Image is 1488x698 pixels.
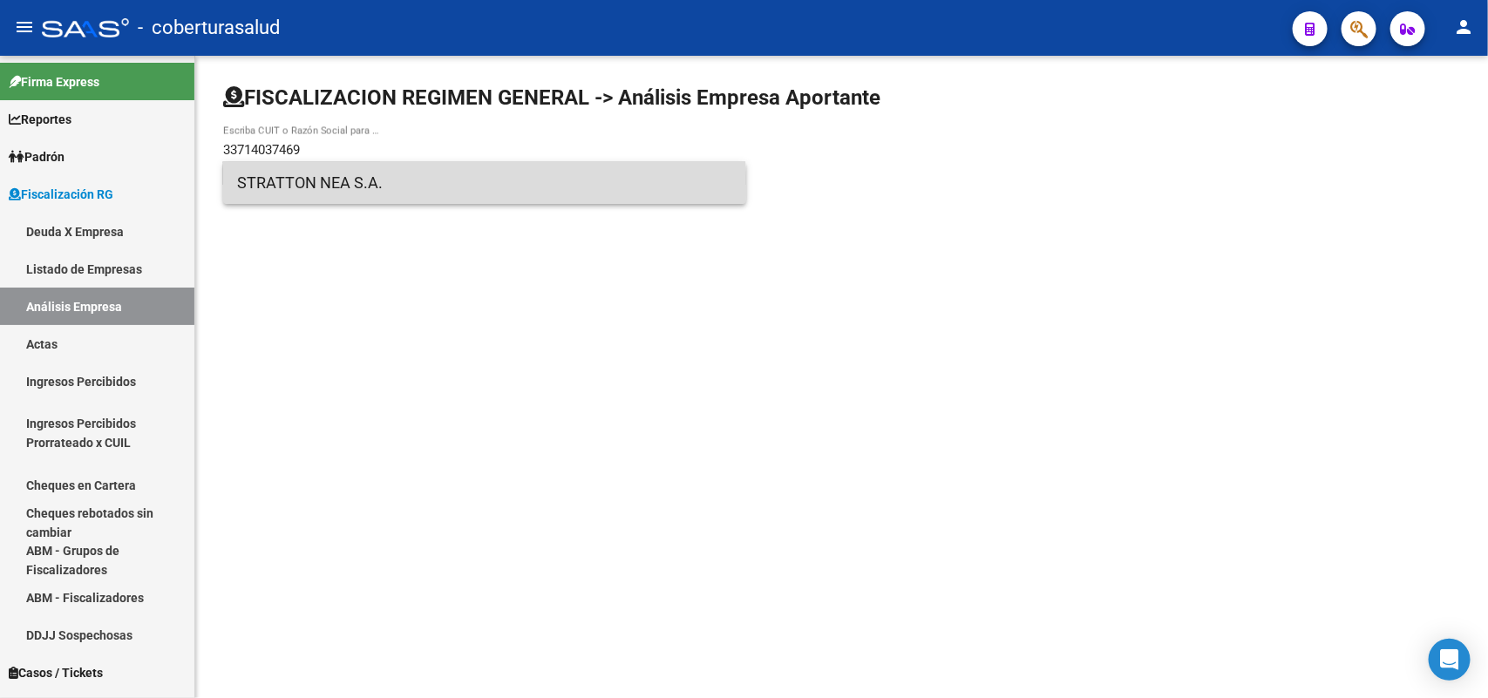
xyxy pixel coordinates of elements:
span: STRATTON NEA S.A. [237,162,732,204]
mat-icon: person [1453,17,1474,37]
span: - coberturasalud [138,9,280,47]
h1: FISCALIZACION REGIMEN GENERAL -> Análisis Empresa Aportante [223,84,880,112]
span: Casos / Tickets [9,663,103,682]
span: Fiscalización RG [9,185,113,204]
span: Firma Express [9,72,99,91]
span: Padrón [9,147,65,166]
span: Reportes [9,110,71,129]
div: Open Intercom Messenger [1429,639,1471,681]
mat-icon: menu [14,17,35,37]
